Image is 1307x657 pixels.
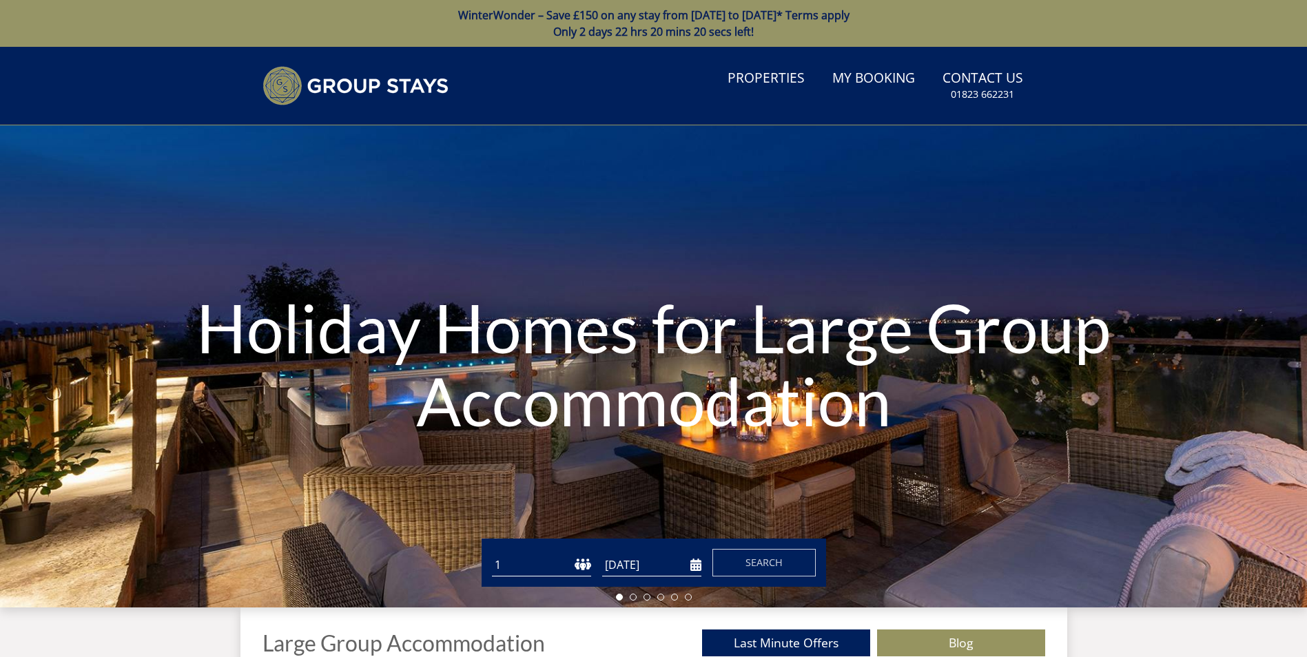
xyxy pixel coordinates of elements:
a: Contact Us01823 662231 [937,63,1029,108]
span: Search [745,556,783,569]
a: Last Minute Offers [702,629,870,656]
a: Properties [722,63,810,94]
img: Group Stays [263,66,449,105]
input: Arrival Date [602,554,701,576]
button: Search [712,549,816,576]
h1: Large Group Accommodation [263,631,545,655]
h1: Holiday Homes for Large Group Accommodation [196,264,1111,464]
a: Blog [877,629,1045,656]
small: 01823 662231 [951,87,1014,101]
span: Only 2 days 22 hrs 20 mins 20 secs left! [553,24,754,39]
a: My Booking [827,63,920,94]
